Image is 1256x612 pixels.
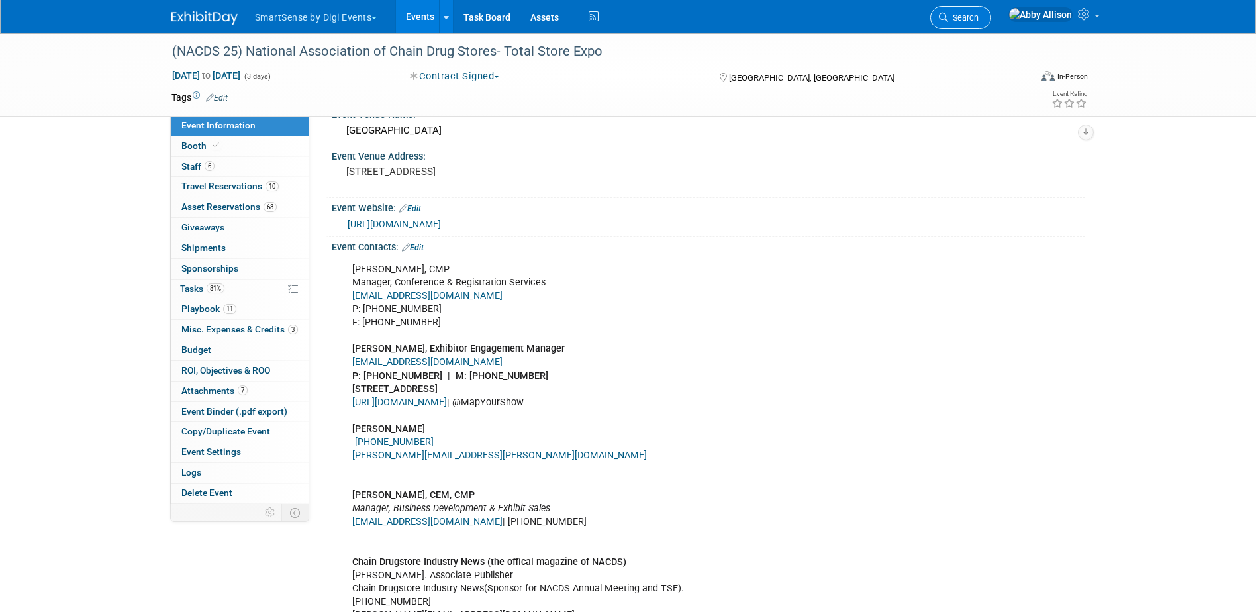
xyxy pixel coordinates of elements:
span: Event Binder (.pdf export) [181,406,287,417]
a: Booth [171,136,309,156]
span: Shipments [181,242,226,253]
a: Edit [206,93,228,103]
div: In-Person [1057,72,1088,81]
span: Event Information [181,120,256,130]
span: 11 [223,304,236,314]
span: (3 days) [243,72,271,81]
a: Shipments [171,238,309,258]
a: [URL][DOMAIN_NAME] [352,397,447,408]
span: Delete Event [181,487,232,498]
img: Abby Allison [1008,7,1073,22]
span: 10 [266,181,279,191]
div: Event Contacts: [332,237,1085,254]
span: Asset Reservations [181,201,277,212]
a: Giveaways [171,218,309,238]
a: [EMAIL_ADDRESS][DOMAIN_NAME] [352,356,503,368]
td: Toggle Event Tabs [281,504,309,521]
a: Tasks81% [171,280,309,299]
span: 3 [288,325,298,334]
a: Attachments7 [171,382,309,401]
a: [PERSON_NAME][EMAIL_ADDRESS][PERSON_NAME][DOMAIN_NAME] [352,450,647,461]
b: [STREET_ADDRESS] [352,383,438,395]
span: Logs [181,467,201,478]
div: [GEOGRAPHIC_DATA] [342,121,1075,141]
span: Travel Reservations [181,181,279,191]
span: Misc. Expenses & Credits [181,324,298,334]
a: [URL][DOMAIN_NAME] [348,219,441,229]
div: Event Format [952,69,1088,89]
a: [PHONE_NUMBER] [355,436,434,448]
b: Chain Drugstore Industry News (the offical magazine of NACDS) [352,556,626,568]
a: Event Binder (.pdf export) [171,402,309,422]
span: Event Settings [181,446,241,457]
span: Giveaways [181,222,224,232]
span: Tasks [180,283,224,294]
b: P: [PHONE_NUMBER] | M: [PHONE_NUMBER] [352,370,548,382]
img: Format-Inperson.png [1041,71,1055,81]
div: Event Rating [1051,91,1087,97]
a: Playbook11 [171,299,309,319]
b: [PERSON_NAME] [352,423,425,434]
a: Copy/Duplicate Event [171,422,309,442]
a: Travel Reservations10 [171,177,309,197]
span: 68 [264,202,277,212]
span: 81% [207,283,224,293]
a: Edit [399,204,421,213]
span: Search [948,13,979,23]
span: 6 [205,161,215,171]
a: Sponsorships [171,259,309,279]
div: Event Website: [332,198,1085,215]
a: Event Information [171,116,309,136]
div: (NACDS 25) National Association of Chain Drug Stores- Total Store Expo [168,40,1010,64]
span: ROI, Objectives & ROO [181,365,270,376]
span: [GEOGRAPHIC_DATA], [GEOGRAPHIC_DATA] [729,73,894,83]
a: ROI, Objectives & ROO [171,361,309,381]
span: 7 [238,385,248,395]
span: to [200,70,213,81]
span: Copy/Duplicate Event [181,426,270,436]
i: Booth reservation complete [213,142,219,149]
b: [PERSON_NAME], Exhibitor Engagement Manager [352,343,565,354]
a: Misc. Expenses & Credits3 [171,320,309,340]
a: [EMAIL_ADDRESS][DOMAIN_NAME] [352,290,503,301]
span: [DATE] [DATE] [171,70,241,81]
i: Manager, Business Development & Exhibit Sales [352,503,550,514]
div: Event Venue Address: [332,146,1085,163]
span: Attachments [181,385,248,396]
a: Staff6 [171,157,309,177]
a: Search [930,6,991,29]
a: Budget [171,340,309,360]
a: Edit [402,243,424,252]
a: Logs [171,463,309,483]
a: Event Settings [171,442,309,462]
a: [EMAIL_ADDRESS][DOMAIN_NAME] [352,516,503,527]
img: ExhibitDay [171,11,238,25]
span: Playbook [181,303,236,314]
td: Personalize Event Tab Strip [259,504,282,521]
td: Tags [171,91,228,104]
span: Sponsorships [181,263,238,274]
button: Contract Signed [405,70,505,83]
a: Asset Reservations68 [171,197,309,217]
span: Staff [181,161,215,172]
span: Budget [181,344,211,355]
a: Delete Event [171,484,309,503]
pre: [STREET_ADDRESS] [346,166,631,178]
b: [PERSON_NAME], CEM, CMP [352,489,475,501]
span: Booth [181,140,222,151]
